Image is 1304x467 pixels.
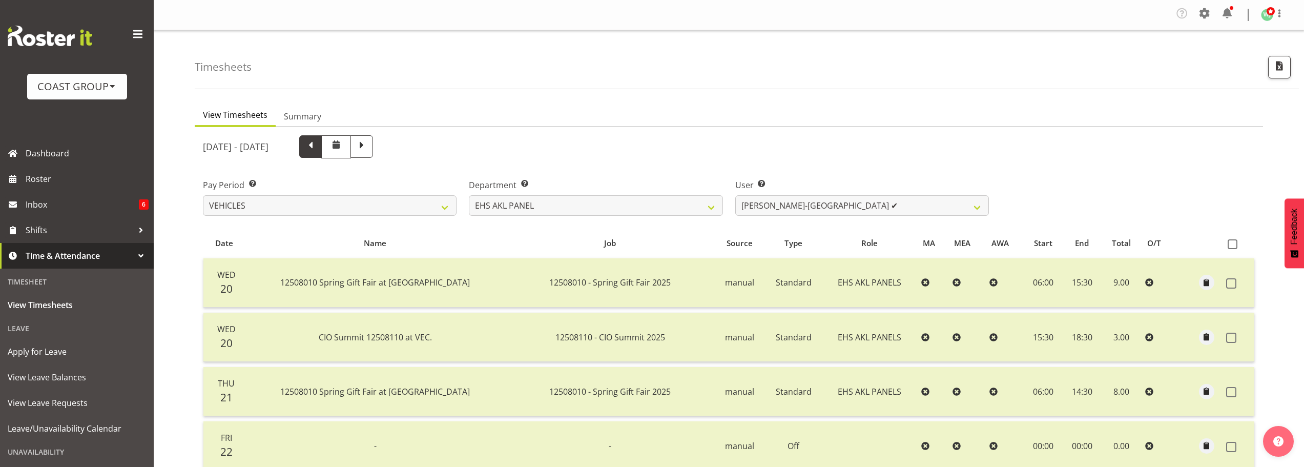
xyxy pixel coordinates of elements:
span: EHS AKL PANELS [838,332,901,343]
div: Job [511,237,709,249]
label: Pay Period [203,179,457,191]
span: manual [725,277,754,288]
span: View Leave Requests [8,395,146,411]
td: Standard [764,258,822,308]
td: Standard [764,367,822,416]
span: Feedback [1290,209,1299,245]
td: 06:00 [1024,258,1063,308]
div: Type [771,237,817,249]
span: 12508010 Spring Gift Fair at [GEOGRAPHIC_DATA] [280,386,470,397]
div: Unavailability [3,441,151,462]
span: Dashboard [26,146,149,161]
span: Wed [217,323,236,335]
span: Inbox [26,197,139,212]
td: 15:30 [1024,313,1063,362]
div: Name [251,237,500,249]
a: View Leave Balances [3,364,151,390]
td: 06:00 [1024,367,1063,416]
div: AWA [991,237,1018,249]
span: Apply for Leave [8,344,146,359]
span: 21 [220,390,233,404]
button: Feedback - Show survey [1285,198,1304,268]
span: Summary [284,110,321,123]
div: Role [829,237,911,249]
span: Shifts [26,222,133,238]
span: manual [725,440,754,452]
td: Standard [764,313,822,362]
td: 15:30 [1063,258,1101,308]
div: Source [721,237,759,249]
span: Fri [221,432,232,443]
span: View Leave Balances [8,370,146,385]
a: View Leave Requests [3,390,151,416]
button: Export CSV [1268,56,1291,78]
div: MA [923,237,943,249]
span: EHS AKL PANELS [838,277,901,288]
td: 14:30 [1063,367,1101,416]
div: Start [1029,237,1058,249]
span: manual [725,332,754,343]
div: O/T [1147,237,1169,249]
span: - [609,440,611,452]
div: COAST GROUP [37,79,117,94]
span: Time & Attendance [26,248,133,263]
span: manual [725,386,754,397]
span: 20 [220,336,233,350]
td: 8.00 [1101,367,1142,416]
span: 12508110 - CIO Summit 2025 [555,332,665,343]
span: Thu [218,378,235,389]
span: View Timesheets [8,297,146,313]
span: - [374,440,377,452]
div: Total [1107,237,1135,249]
span: 6 [139,199,149,210]
h4: Timesheets [195,61,252,73]
a: View Timesheets [3,292,151,318]
span: Leave/Unavailability Calendar [8,421,146,436]
span: 12508010 - Spring Gift Fair 2025 [549,386,671,397]
div: End [1069,237,1095,249]
span: Roster [26,171,149,187]
h5: [DATE] - [DATE] [203,141,268,152]
img: Rosterit website logo [8,26,92,46]
div: MEA [954,237,979,249]
span: View Timesheets [203,109,267,121]
div: Leave [3,318,151,339]
label: Department [469,179,722,191]
span: 12508010 - Spring Gift Fair 2025 [549,277,671,288]
span: CIO Summit 12508110 at VEC. [319,332,432,343]
td: 3.00 [1101,313,1142,362]
a: Leave/Unavailability Calendar [3,416,151,441]
span: 12508010 Spring Gift Fair at [GEOGRAPHIC_DATA] [280,277,470,288]
td: 18:30 [1063,313,1101,362]
td: 9.00 [1101,258,1142,308]
div: Date [209,237,239,249]
span: EHS AKL PANELS [838,386,901,397]
img: woojin-jung1017.jpg [1261,9,1273,21]
span: 22 [220,444,233,459]
span: 20 [220,281,233,296]
span: Wed [217,269,236,280]
div: Timesheet [3,271,151,292]
label: User [735,179,989,191]
a: Apply for Leave [3,339,151,364]
img: help-xxl-2.png [1273,436,1284,446]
